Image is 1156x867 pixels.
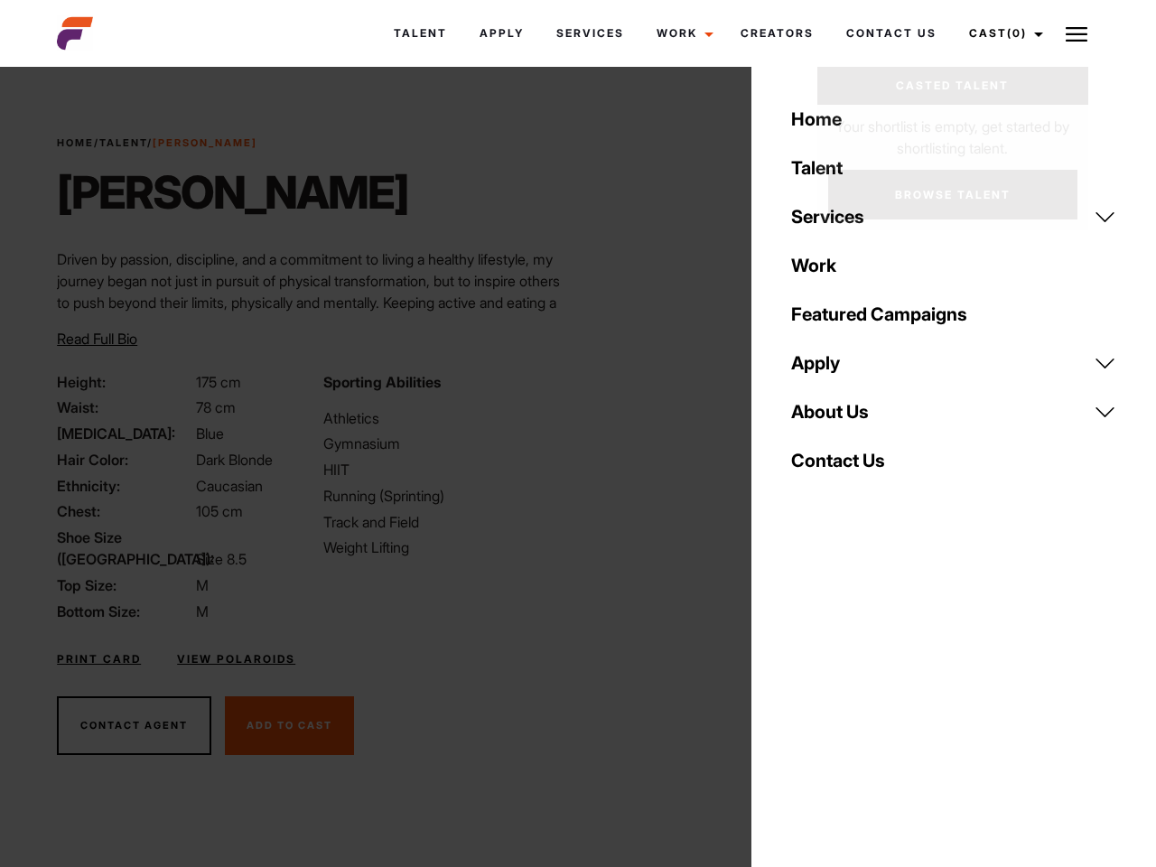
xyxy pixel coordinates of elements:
span: Hair Color: [57,449,192,471]
img: Burger icon [1066,23,1087,45]
li: Track and Field [323,511,567,533]
span: Read Full Bio [57,330,137,348]
a: Apply [780,339,1127,387]
strong: [PERSON_NAME] [153,136,257,149]
a: Talent [780,144,1127,192]
span: Chest: [57,500,192,522]
span: 105 cm [196,502,243,520]
span: M [196,576,209,594]
span: / / [57,135,257,151]
li: Running (Sprinting) [323,485,567,507]
li: Athletics [323,407,567,429]
a: Creators [724,9,830,58]
a: Contact Us [830,9,953,58]
a: Home [780,95,1127,144]
span: Ethnicity: [57,475,192,497]
span: Dark Blonde [196,451,273,469]
span: [MEDICAL_DATA]: [57,423,192,444]
span: (0) [1007,26,1027,40]
a: Services [540,9,640,58]
span: Caucasian [196,477,263,495]
a: Featured Campaigns [780,290,1127,339]
a: Talent [99,136,147,149]
a: About Us [780,387,1127,436]
span: Height: [57,371,192,393]
a: Work [640,9,724,58]
li: Gymnasium [323,433,567,454]
a: Cast(0) [953,9,1054,58]
a: Talent [378,9,463,58]
span: 175 cm [196,373,241,391]
a: View Polaroids [177,651,295,667]
span: Size 8.5 [196,550,247,568]
button: Add To Cast [225,696,354,756]
a: Apply [463,9,540,58]
h1: [PERSON_NAME] [57,165,408,219]
a: Contact Us [780,436,1127,485]
span: Bottom Size: [57,601,192,622]
span: Top Size: [57,574,192,596]
span: Blue [196,424,224,443]
a: Casted Talent [817,67,1088,105]
p: Your shortlist is empty, get started by shortlisting talent. [817,105,1088,159]
a: Services [780,192,1127,241]
p: Driven by passion, discipline, and a commitment to living a healthy lifestyle, my journey began n... [57,248,567,357]
button: Contact Agent [57,696,211,756]
span: 78 cm [196,398,236,416]
a: Home [57,136,94,149]
span: Add To Cast [247,719,332,732]
strong: Sporting Abilities [323,373,441,391]
a: Work [780,241,1127,290]
button: Read Full Bio [57,328,137,350]
li: HIIT [323,459,567,480]
li: Weight Lifting [323,536,567,558]
span: Shoe Size ([GEOGRAPHIC_DATA]): [57,527,192,570]
span: M [196,602,209,620]
span: Waist: [57,396,192,418]
a: Browse Talent [828,170,1077,219]
img: cropped-aefm-brand-fav-22-square.png [57,15,93,51]
video: Your browser does not support the video tag. [621,116,1059,663]
a: Print Card [57,651,141,667]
